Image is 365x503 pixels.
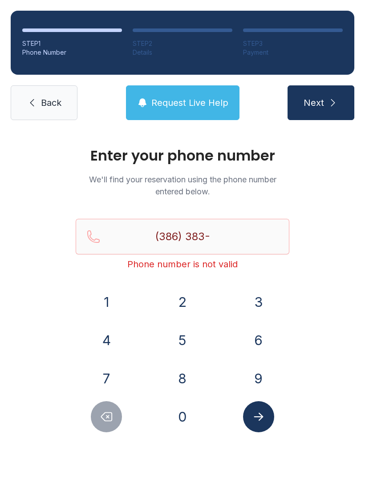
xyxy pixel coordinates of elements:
button: Submit lookup form [243,401,274,432]
div: STEP 2 [133,39,232,48]
button: 0 [167,401,198,432]
div: Payment [243,48,343,57]
div: Phone number is not valid [76,258,289,270]
div: STEP 3 [243,39,343,48]
button: 7 [91,363,122,394]
button: 6 [243,325,274,356]
span: Request Live Help [151,97,228,109]
button: 2 [167,286,198,318]
button: 4 [91,325,122,356]
button: 3 [243,286,274,318]
span: Next [304,97,324,109]
div: Phone Number [22,48,122,57]
p: We'll find your reservation using the phone number entered below. [76,173,289,197]
h1: Enter your phone number [76,149,289,163]
button: 9 [243,363,274,394]
button: 5 [167,325,198,356]
button: Delete number [91,401,122,432]
div: STEP 1 [22,39,122,48]
span: Back [41,97,61,109]
button: 1 [91,286,122,318]
input: Reservation phone number [76,219,289,254]
button: 8 [167,363,198,394]
div: Details [133,48,232,57]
